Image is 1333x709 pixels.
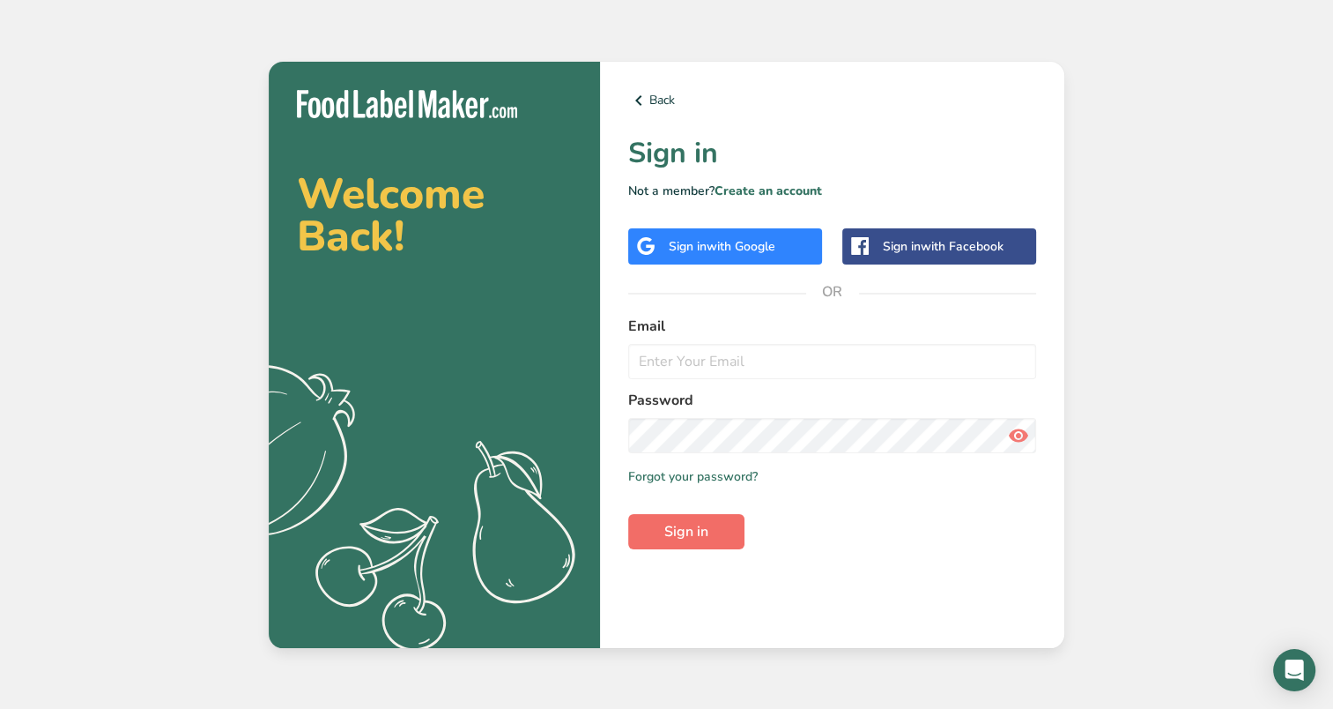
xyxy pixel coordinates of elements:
span: with Facebook [921,238,1003,255]
span: OR [806,265,859,318]
div: Sign in [883,237,1003,256]
span: with Google [707,238,775,255]
div: Open Intercom Messenger [1273,649,1315,691]
input: Enter Your Email [628,344,1036,379]
h1: Sign in [628,132,1036,175]
a: Create an account [715,183,822,199]
label: Email [628,316,1036,337]
p: Not a member? [628,182,1036,200]
a: Forgot your password? [628,467,758,486]
button: Sign in [628,514,744,549]
h2: Welcome Back! [297,173,572,257]
div: Sign in [669,237,775,256]
img: Food Label Maker [297,90,517,119]
span: Sign in [664,521,708,542]
label: Password [628,390,1036,411]
a: Back [628,90,1036,111]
